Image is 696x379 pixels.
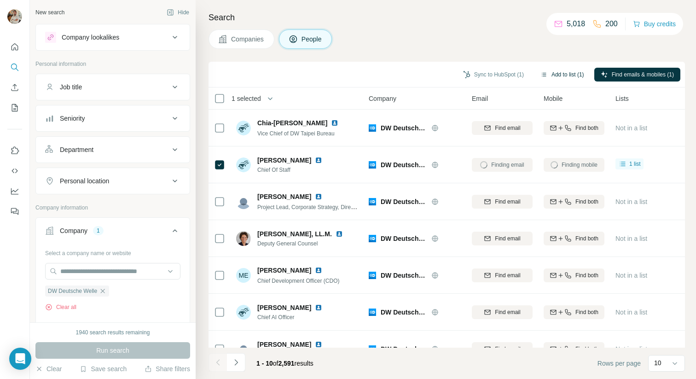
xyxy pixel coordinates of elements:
[35,8,64,17] div: New search
[60,114,85,123] div: Seniority
[369,235,376,242] img: Logo of DW Deutsche Welle
[615,272,647,279] span: Not in a list
[544,121,604,135] button: Find both
[615,124,647,132] span: Not in a list
[257,313,333,321] span: Chief AI Officer
[495,308,520,316] span: Find email
[381,271,427,280] span: DW Deutsche Welle
[62,33,119,42] div: Company lookalikes
[7,39,22,55] button: Quick start
[369,94,396,103] span: Company
[575,198,598,206] span: Find both
[369,309,376,316] img: Logo of DW Deutsche Welle
[331,119,338,127] img: LinkedIn logo
[36,170,190,192] button: Personal location
[7,9,22,24] img: Avatar
[76,328,150,337] div: 1940 search results remaining
[257,303,311,312] span: [PERSON_NAME]
[381,197,427,206] span: DW Deutsche Welle
[145,364,190,373] button: Share filters
[615,235,647,242] span: Not in a list
[629,160,641,168] span: 1 list
[315,157,322,164] img: LinkedIn logo
[315,341,322,348] img: LinkedIn logo
[257,266,311,275] span: [PERSON_NAME]
[9,348,31,370] div: Open Intercom Messenger
[257,130,335,137] span: Vice Chief of DW Taipei Bureau
[544,195,604,209] button: Find both
[575,234,598,243] span: Find both
[615,309,647,316] span: Not in a list
[7,203,22,220] button: Feedback
[615,198,647,205] span: Not in a list
[80,364,127,373] button: Save search
[236,121,251,135] img: Avatar
[257,166,333,174] span: Chief Of Staff
[302,35,323,44] span: People
[472,121,533,135] button: Find email
[495,198,520,206] span: Find email
[60,145,93,154] div: Department
[472,94,488,103] span: Email
[236,157,251,172] img: Avatar
[7,142,22,159] button: Use Surfe on LinkedIn
[45,303,76,311] button: Clear all
[232,94,261,103] span: 1 selected
[36,26,190,48] button: Company lookalikes
[575,345,598,353] span: Find both
[60,82,82,92] div: Job title
[369,198,376,205] img: Logo of DW Deutsche Welle
[495,234,520,243] span: Find email
[278,360,295,367] span: 2,591
[209,11,685,24] h4: Search
[36,139,190,161] button: Department
[575,124,598,132] span: Find both
[256,360,313,367] span: results
[472,342,533,356] button: Find email
[605,18,618,29] p: 200
[615,345,647,353] span: Not in a list
[315,193,322,200] img: LinkedIn logo
[597,359,641,368] span: Rows per page
[472,195,533,209] button: Find email
[236,231,251,246] img: Avatar
[257,156,311,165] span: [PERSON_NAME]
[7,183,22,199] button: Dashboard
[257,118,327,128] span: Chia-[PERSON_NAME]
[315,267,322,274] img: LinkedIn logo
[236,194,251,209] img: Avatar
[534,68,591,82] button: Add to list (1)
[594,68,680,82] button: Find emails & mobiles (1)
[495,124,520,132] span: Find email
[257,278,340,284] span: Chief Development Officer (CDO)
[472,232,533,245] button: Find email
[544,342,604,356] button: Find both
[257,239,354,248] span: Deputy General Counsel
[36,107,190,129] button: Seniority
[472,305,533,319] button: Find email
[544,232,604,245] button: Find both
[369,272,376,279] img: Logo of DW Deutsche Welle
[273,360,278,367] span: of
[231,35,265,44] span: Companies
[7,99,22,116] button: My lists
[369,124,376,132] img: Logo of DW Deutsche Welle
[495,345,520,353] span: Find email
[381,308,427,317] span: DW Deutsche Welle
[35,204,190,212] p: Company information
[160,6,196,19] button: Hide
[60,226,87,235] div: Company
[315,304,322,311] img: LinkedIn logo
[615,94,629,103] span: Lists
[336,230,343,238] img: LinkedIn logo
[567,18,585,29] p: 5,018
[236,342,251,356] img: Avatar
[36,220,190,245] button: Company1
[257,192,311,201] span: [PERSON_NAME]
[472,268,533,282] button: Find email
[7,59,22,76] button: Search
[381,123,427,133] span: DW Deutsche Welle
[654,358,661,367] p: 10
[236,268,251,283] div: ME
[544,268,604,282] button: Find both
